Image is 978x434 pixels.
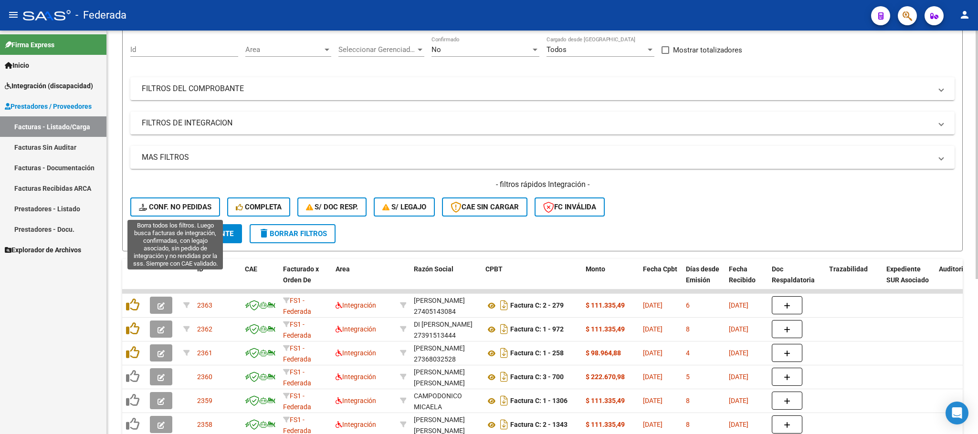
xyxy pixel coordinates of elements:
span: FS1 - Federada [283,392,311,411]
button: Buscar Comprobante [130,224,242,243]
span: S/ Doc Resp. [306,203,358,211]
button: CAE SIN CARGAR [442,197,527,217]
span: Buscar Comprobante [139,229,233,238]
i: Descargar documento [498,298,510,313]
span: 2359 [197,397,212,404]
i: Descargar documento [498,345,510,361]
strong: Factura C: 1 - 972 [510,326,564,333]
div: 27385142574 [414,391,478,411]
span: CAE SIN CARGAR [451,203,519,211]
span: [DATE] [729,421,748,428]
div: DI [PERSON_NAME] [414,319,473,330]
span: Días desde Emisión [686,265,719,284]
span: Seleccionar Gerenciador [338,45,416,54]
mat-icon: delete [258,227,270,239]
span: 5 [686,373,690,381]
strong: $ 111.335,49 [586,301,625,309]
mat-icon: menu [8,9,19,21]
span: S/ legajo [382,203,426,211]
span: [DATE] [643,397,663,404]
span: Area [245,45,323,54]
span: Doc Respaldatoria [772,265,815,284]
datatable-header-cell: Expediente SUR Asociado [883,259,935,301]
mat-icon: person [959,9,970,21]
div: [PERSON_NAME] [414,343,465,354]
span: Razón Social [414,265,453,273]
span: Mostrar totalizadores [673,44,742,56]
span: 8 [686,421,690,428]
span: No [431,45,441,54]
strong: $ 111.335,49 [586,421,625,428]
span: 4 [686,349,690,357]
datatable-header-cell: Fecha Cpbt [639,259,682,301]
datatable-header-cell: CAE [241,259,279,301]
datatable-header-cell: CPBT [482,259,582,301]
span: FS1 - Federada [283,297,311,315]
datatable-header-cell: Area [332,259,396,301]
strong: $ 222.670,98 [586,373,625,381]
button: Conf. no pedidas [130,197,220,217]
span: Inicio [5,60,29,71]
span: [DATE] [729,349,748,357]
strong: Factura C: 3 - 700 [510,373,564,381]
span: 2362 [197,325,212,333]
strong: $ 98.964,88 [586,349,621,357]
i: Descargar documento [498,321,510,337]
span: [DATE] [643,421,663,428]
span: 6 [686,301,690,309]
span: CAE [245,265,257,273]
datatable-header-cell: Razón Social [410,259,482,301]
span: 8 [686,397,690,404]
div: [PERSON_NAME] [PERSON_NAME] [414,367,478,389]
strong: $ 111.335,49 [586,397,625,404]
i: Descargar documento [498,417,510,432]
span: Prestadores / Proveedores [5,101,92,112]
span: FS1 - Federada [283,344,311,363]
span: Borrar Filtros [258,229,327,238]
i: Descargar documento [498,369,510,384]
span: Conf. no pedidas [139,203,211,211]
span: Integración (discapacidad) [5,81,93,91]
h4: - filtros rápidos Integración - [130,179,955,190]
span: [DATE] [643,373,663,381]
span: [DATE] [729,301,748,309]
span: 2358 [197,421,212,428]
span: Area [336,265,350,273]
strong: Factura C: 1 - 1306 [510,397,568,405]
span: FS1 - Federada [283,320,311,339]
datatable-header-cell: Fecha Recibido [725,259,768,301]
span: Integración [336,325,376,333]
div: Open Intercom Messenger [946,402,968,424]
span: Expediente SUR Asociado [886,265,929,284]
button: S/ Doc Resp. [297,197,367,217]
span: Firma Express [5,40,54,50]
span: Monto [586,265,605,273]
span: Explorador de Archivos [5,245,81,255]
datatable-header-cell: Trazabilidad [825,259,883,301]
span: 2363 [197,301,212,309]
mat-expansion-panel-header: FILTROS DEL COMPROBANTE [130,77,955,100]
button: FC Inválida [535,197,605,217]
span: [DATE] [643,301,663,309]
mat-expansion-panel-header: MAS FILTROS [130,146,955,169]
span: [DATE] [643,349,663,357]
span: [DATE] [643,325,663,333]
span: CPBT [485,265,503,273]
span: 8 [686,325,690,333]
mat-icon: search [139,227,150,239]
span: - Federada [75,5,126,26]
span: Trazabilidad [829,265,868,273]
span: 2360 [197,373,212,381]
span: Integración [336,349,376,357]
span: [DATE] [729,325,748,333]
mat-expansion-panel-header: FILTROS DE INTEGRACION [130,112,955,134]
datatable-header-cell: ID [193,259,241,301]
div: 27391513444 [414,319,478,339]
strong: Factura C: 1 - 258 [510,350,564,357]
mat-panel-title: FILTROS DE INTEGRACION [142,118,932,128]
div: 20271974354 [414,367,478,387]
datatable-header-cell: Doc Respaldatoria [768,259,825,301]
i: Descargar documento [498,393,510,408]
span: Auditoria [939,265,967,273]
datatable-header-cell: Facturado x Orden De [279,259,332,301]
